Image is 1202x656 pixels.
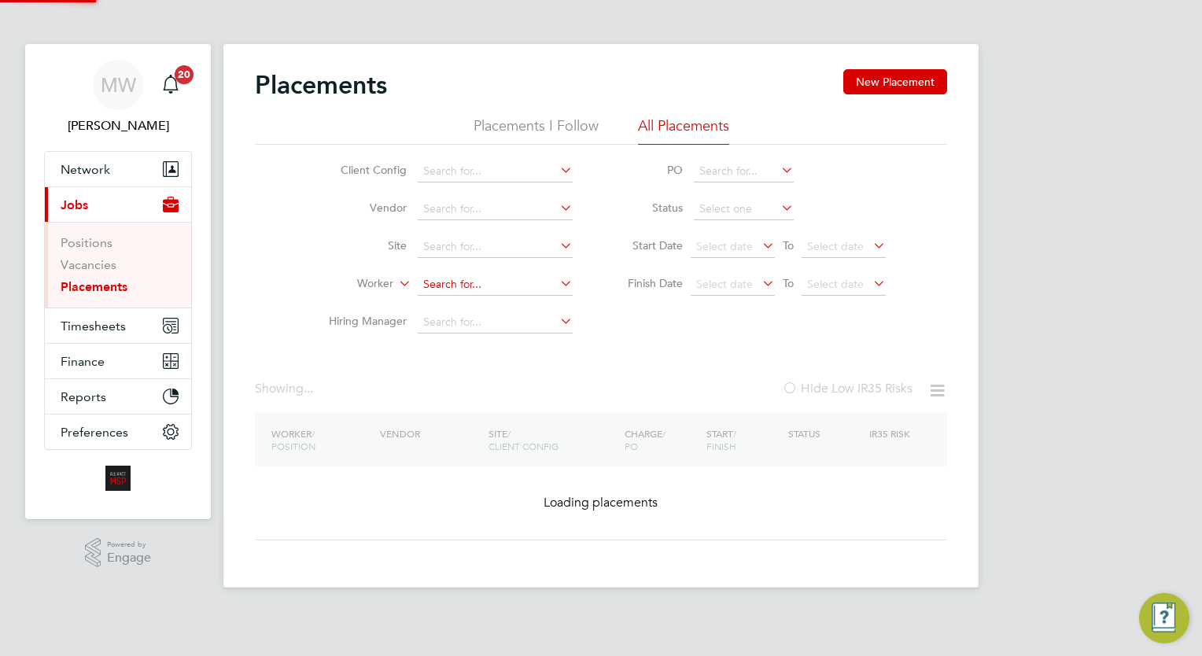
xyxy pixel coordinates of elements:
[105,466,131,491] img: alliancemsp-logo-retina.png
[316,201,407,215] label: Vendor
[316,163,407,177] label: Client Config
[45,344,191,378] button: Finance
[303,276,393,292] label: Worker
[612,238,683,252] label: Start Date
[85,538,152,568] a: Powered byEngage
[101,75,136,95] span: MW
[61,257,116,272] a: Vacancies
[316,238,407,252] label: Site
[418,236,573,258] input: Search for...
[418,198,573,220] input: Search for...
[61,197,88,212] span: Jobs
[155,60,186,110] a: 20
[45,187,191,222] button: Jobs
[696,239,753,253] span: Select date
[45,415,191,449] button: Preferences
[418,274,573,296] input: Search for...
[255,381,316,397] div: Showing
[474,116,599,145] li: Placements I Follow
[1139,593,1189,643] button: Engage Resource Center
[45,222,191,308] div: Jobs
[778,273,798,293] span: To
[255,69,387,101] h2: Placements
[316,314,407,328] label: Hiring Manager
[175,65,194,84] span: 20
[44,466,192,491] a: Go to home page
[638,116,729,145] li: All Placements
[61,319,126,334] span: Timesheets
[612,201,683,215] label: Status
[843,69,947,94] button: New Placement
[807,239,864,253] span: Select date
[418,311,573,334] input: Search for...
[61,354,105,369] span: Finance
[694,160,794,182] input: Search for...
[61,162,110,177] span: Network
[696,277,753,291] span: Select date
[778,235,798,256] span: To
[25,44,211,519] nav: Main navigation
[45,152,191,186] button: Network
[45,308,191,343] button: Timesheets
[612,276,683,290] label: Finish Date
[107,538,151,551] span: Powered by
[61,425,128,440] span: Preferences
[782,381,913,396] label: Hide Low IR35 Risks
[107,551,151,565] span: Engage
[694,198,794,220] input: Select one
[304,381,313,396] span: ...
[807,277,864,291] span: Select date
[418,160,573,182] input: Search for...
[44,60,192,135] a: MW[PERSON_NAME]
[612,163,683,177] label: PO
[61,389,106,404] span: Reports
[61,235,112,250] a: Positions
[45,379,191,414] button: Reports
[61,279,127,294] a: Placements
[44,116,192,135] span: Megan Westlotorn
